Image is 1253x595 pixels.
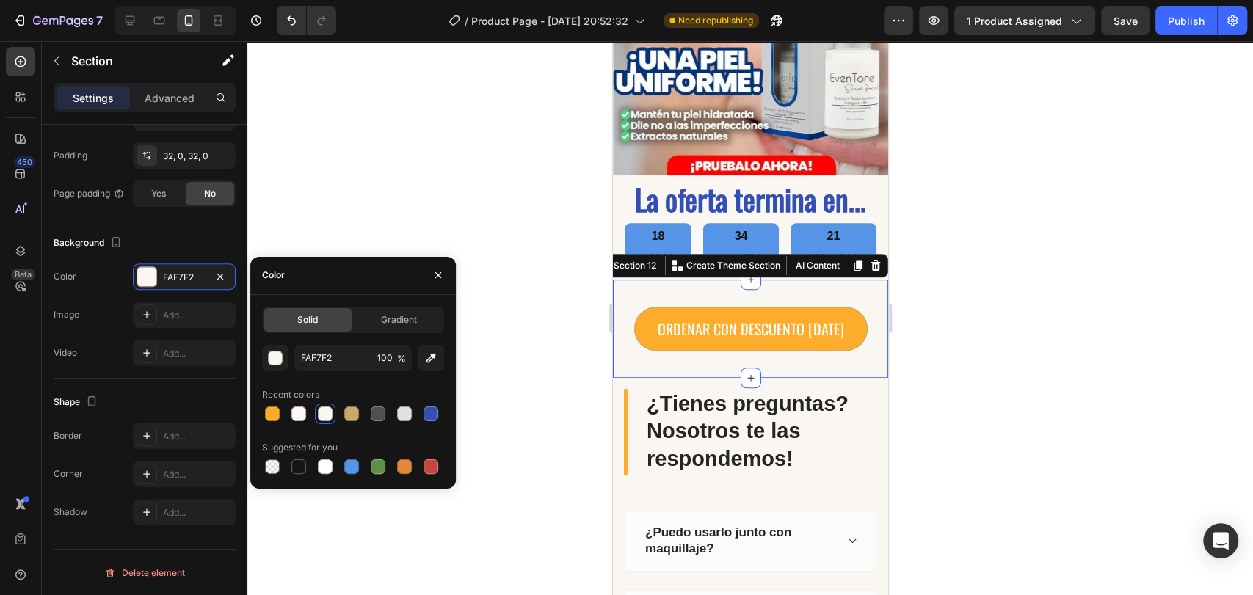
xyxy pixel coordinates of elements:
[177,216,230,233] button: AI Content
[1168,13,1205,29] div: Publish
[277,6,336,35] div: Undo/Redo
[71,52,192,70] p: Section
[163,150,232,163] div: 32, 0, 32, 0
[294,345,371,371] input: Eg: FFFFFF
[73,90,114,106] p: Settings
[471,13,628,29] span: Product Page - [DATE] 20:52:32
[1114,15,1138,27] span: Save
[954,6,1095,35] button: 1 product assigned
[54,429,82,442] div: Border
[54,233,125,253] div: Background
[54,505,87,519] div: Shadow
[1155,6,1217,35] button: Publish
[262,269,285,282] div: Color
[381,313,417,326] span: Gradient
[163,468,232,481] div: Add...
[204,187,216,200] span: No
[73,218,167,231] p: Create Theme Section
[465,13,468,29] span: /
[54,308,79,321] div: Image
[262,441,338,454] div: Suggested for you
[54,467,83,481] div: Corner
[1101,6,1150,35] button: Save
[32,348,264,434] h2: ¿Tienes preguntas? Nosotros te las respondemos!
[54,346,77,359] div: Video
[96,12,103,29] p: 7
[297,313,318,326] span: Solid
[678,14,753,27] span: Need republishing
[54,270,76,283] div: Color
[163,309,232,322] div: Add...
[54,187,125,200] div: Page padding
[11,269,35,280] div: Beta
[613,41,888,595] iframe: Design area
[14,156,35,168] div: 450
[6,6,109,35] button: 7
[262,388,319,401] div: Recent colors
[967,13,1062,29] span: 1 product assigned
[54,393,101,412] div: Shape
[163,347,232,360] div: Add...
[397,352,406,365] span: %
[151,187,166,200] span: Yes
[54,561,236,585] button: Delete element
[163,506,232,519] div: Add...
[163,430,232,443] div: Add...
[1203,523,1238,558] div: Open Intercom Messenger
[104,564,185,582] div: Delete element
[32,483,219,516] p: ¿Puedo usarlo junto con maquillaje?
[54,149,87,162] div: Padding
[163,271,206,284] div: FAF7F2
[145,90,195,106] p: Advanced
